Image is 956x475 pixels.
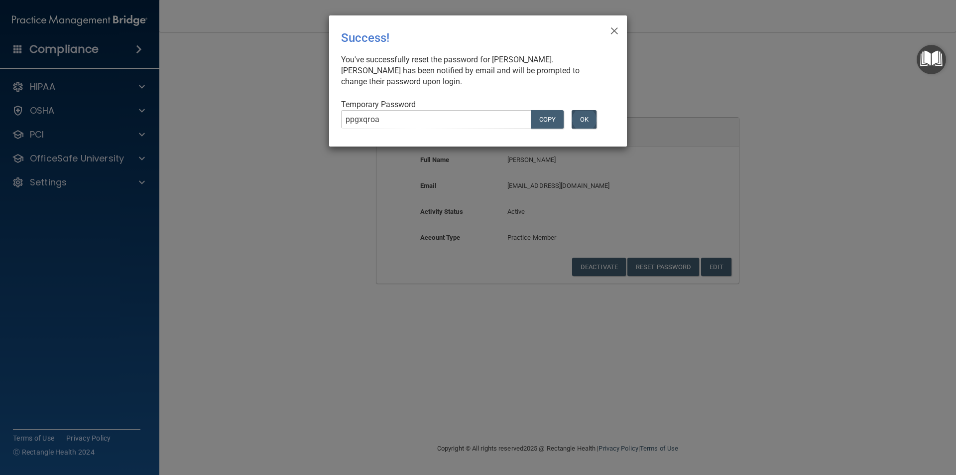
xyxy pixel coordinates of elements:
button: Open Resource Center [917,45,946,74]
span: × [610,19,619,39]
span: Temporary Password [341,100,416,109]
button: COPY [531,110,564,129]
div: Success! [341,23,574,52]
button: OK [572,110,597,129]
div: You've successfully reset the password for [PERSON_NAME]. [PERSON_NAME] has been notified by emai... [341,54,607,87]
iframe: Drift Widget Chat Controller [784,404,944,444]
